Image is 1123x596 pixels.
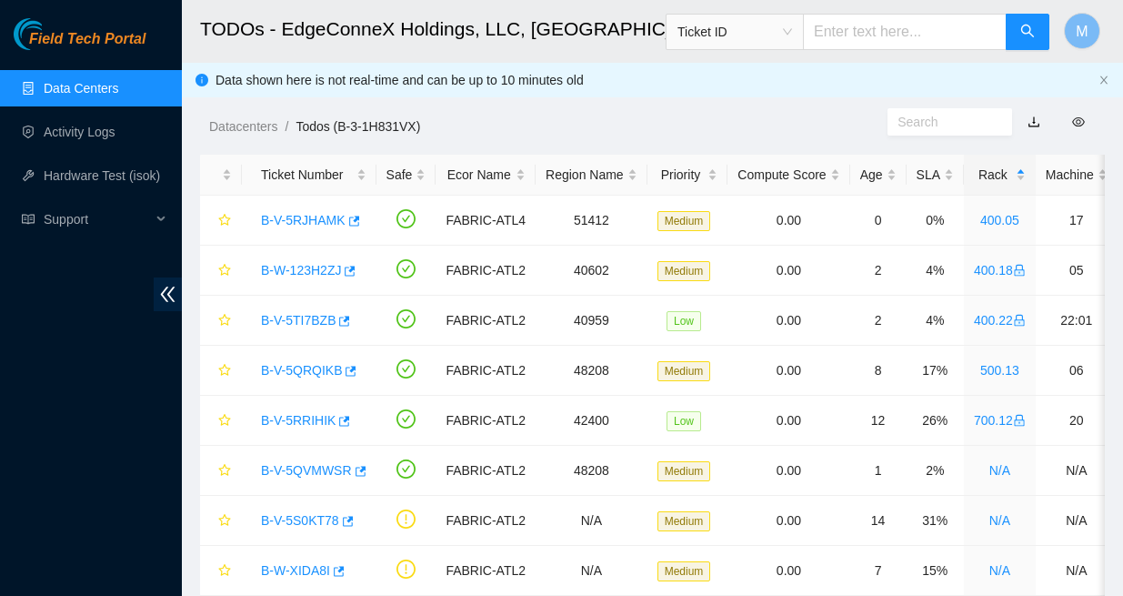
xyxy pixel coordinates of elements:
button: star [210,556,232,585]
a: B-V-5RJHAMK [261,213,346,227]
td: 1 [850,446,907,496]
span: Medium [657,511,711,531]
a: Todos (B-3-1H831VX) [296,119,420,134]
span: star [218,414,231,429]
span: lock [1013,314,1026,327]
span: M [1076,20,1088,43]
td: FABRIC-ATL2 [436,346,536,396]
td: N/A [1036,446,1118,496]
td: N/A [536,546,647,596]
span: check-circle [396,309,416,328]
span: lock [1013,264,1026,277]
td: 7 [850,546,907,596]
td: N/A [1036,546,1118,596]
td: 0.00 [727,296,849,346]
span: Ticket ID [677,18,792,45]
a: N/A [989,513,1010,528]
a: download [1028,115,1040,129]
img: Akamai Technologies [14,18,92,50]
span: exclamation-circle [396,560,416,579]
td: 4% [907,296,964,346]
td: 20 [1036,396,1118,446]
span: Field Tech Portal [29,31,145,48]
span: Medium [657,561,711,581]
a: Hardware Test (isok) [44,168,160,183]
a: Datacenters [209,119,277,134]
td: 14 [850,496,907,546]
span: close [1098,75,1109,86]
span: star [218,464,231,479]
td: 06 [1036,346,1118,396]
a: 700.12lock [974,413,1026,428]
span: double-left [154,278,182,311]
td: FABRIC-ATL2 [436,446,536,496]
td: 8 [850,346,907,396]
span: check-circle [396,359,416,379]
button: star [210,456,232,485]
td: 40602 [536,246,647,296]
span: / [285,119,288,134]
td: 17% [907,346,964,396]
a: Akamai TechnologiesField Tech Portal [14,33,145,56]
td: 40959 [536,296,647,346]
td: 51412 [536,196,647,246]
button: close [1098,75,1109,86]
input: Enter text here... [803,14,1007,50]
span: star [218,314,231,328]
button: star [210,306,232,335]
span: read [22,213,35,226]
a: Activity Logs [44,125,115,139]
td: 48208 [536,446,647,496]
button: star [210,206,232,235]
td: 05 [1036,246,1118,296]
a: B-V-5QVMWSR [261,463,352,478]
button: search [1006,14,1049,50]
span: Support [44,201,151,237]
a: N/A [989,463,1010,478]
td: 22:01 [1036,296,1118,346]
span: star [218,214,231,228]
button: star [210,406,232,435]
a: Data Centers [44,81,118,96]
td: 42400 [536,396,647,446]
span: star [218,564,231,579]
td: 4% [907,246,964,296]
span: Low [667,311,701,331]
a: B-W-XIDA8I [261,563,330,578]
td: FABRIC-ATL2 [436,246,536,296]
td: 0.00 [727,246,849,296]
span: eye [1072,116,1085,128]
td: 12 [850,396,907,446]
td: 2% [907,446,964,496]
input: Search [897,112,988,132]
td: 0.00 [727,496,849,546]
span: Medium [657,361,711,381]
span: check-circle [396,259,416,278]
td: 48208 [536,346,647,396]
span: star [218,264,231,278]
td: 0 [850,196,907,246]
span: lock [1013,414,1026,427]
button: M [1064,13,1100,49]
a: B-V-5QRQIKB [261,363,342,378]
td: FABRIC-ATL2 [436,546,536,596]
span: Medium [657,261,711,281]
td: 2 [850,296,907,346]
span: Low [667,411,701,431]
span: search [1020,24,1035,41]
span: star [218,364,231,379]
td: FABRIC-ATL4 [436,196,536,246]
td: 26% [907,396,964,446]
td: 0.00 [727,396,849,446]
a: 500.13 [980,363,1019,378]
a: B-V-5RRIHIK [261,413,336,428]
td: FABRIC-ATL2 [436,396,536,446]
a: N/A [989,563,1010,578]
td: 0.00 [727,346,849,396]
td: 15% [907,546,964,596]
span: Medium [657,461,711,481]
td: FABRIC-ATL2 [436,496,536,546]
span: star [218,514,231,529]
td: 31% [907,496,964,546]
a: 400.18lock [974,263,1026,278]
